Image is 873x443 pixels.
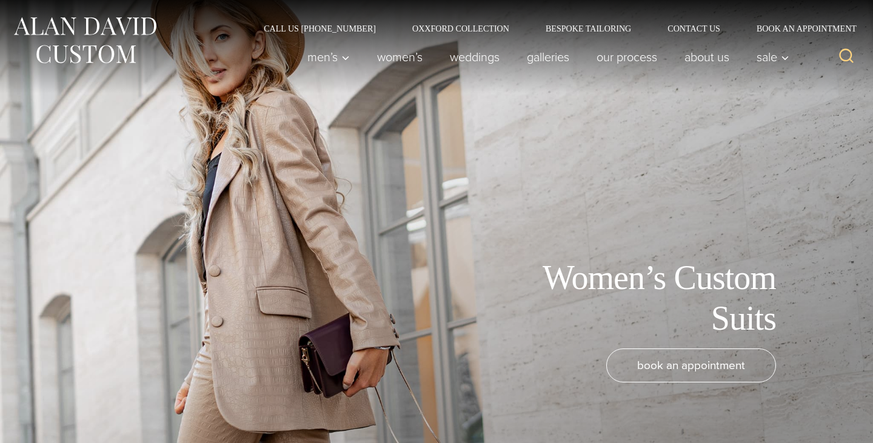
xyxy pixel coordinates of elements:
nav: Secondary Navigation [246,24,861,33]
h1: Women’s Custom Suits [503,258,776,339]
a: Call Us [PHONE_NUMBER] [246,24,394,33]
nav: Primary Navigation [294,45,796,69]
a: Women’s [364,45,436,69]
a: Oxxford Collection [394,24,527,33]
span: Men’s [307,51,350,63]
button: View Search Form [832,42,861,72]
a: Our Process [583,45,671,69]
span: book an appointment [637,356,745,374]
a: Contact Us [649,24,738,33]
a: book an appointment [606,348,776,382]
a: Galleries [513,45,583,69]
a: About Us [671,45,743,69]
img: Alan David Custom [12,13,158,67]
a: weddings [436,45,513,69]
span: Sale [757,51,789,63]
a: Bespoke Tailoring [527,24,649,33]
a: Book an Appointment [738,24,861,33]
